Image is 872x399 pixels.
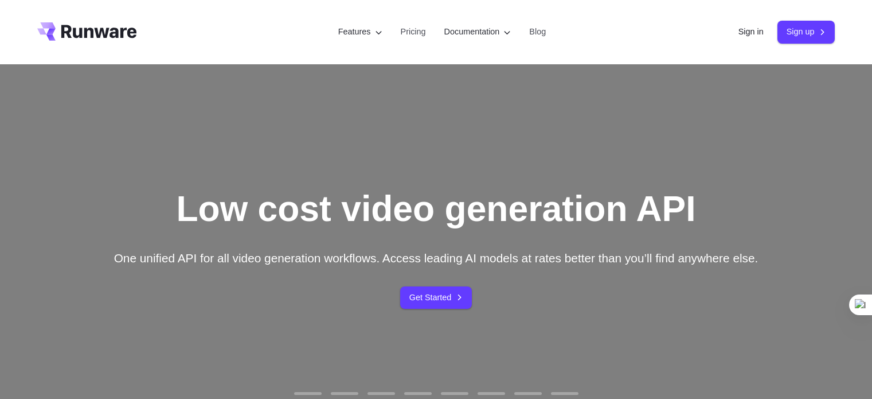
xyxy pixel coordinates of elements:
[777,21,835,43] a: Sign up
[176,187,695,230] h1: Low cost video generation API
[444,25,511,38] label: Documentation
[401,25,426,38] a: Pricing
[529,25,546,38] a: Blog
[400,286,472,309] a: Get Started
[114,249,758,268] p: One unified API for all video generation workflows. Access leading AI models at rates better than...
[738,25,764,38] a: Sign in
[37,22,137,41] a: Go to /
[338,25,382,38] label: Features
